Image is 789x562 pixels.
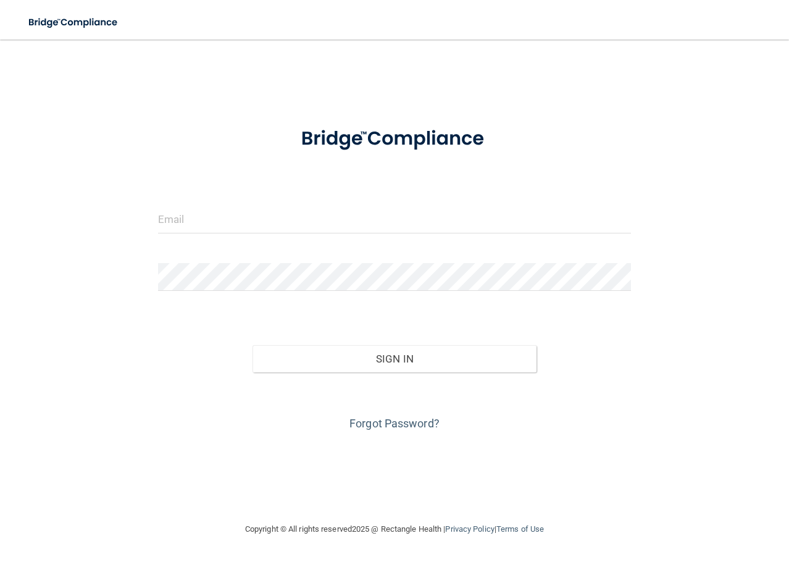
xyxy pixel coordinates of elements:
a: Forgot Password? [349,417,440,430]
div: Copyright © All rights reserved 2025 @ Rectangle Health | | [169,510,620,549]
a: Privacy Policy [445,524,494,534]
a: Terms of Use [496,524,544,534]
input: Email [158,206,632,233]
img: bridge_compliance_login_screen.278c3ca4.svg [19,10,129,35]
img: bridge_compliance_login_screen.278c3ca4.svg [281,114,508,164]
button: Sign In [253,345,536,372]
